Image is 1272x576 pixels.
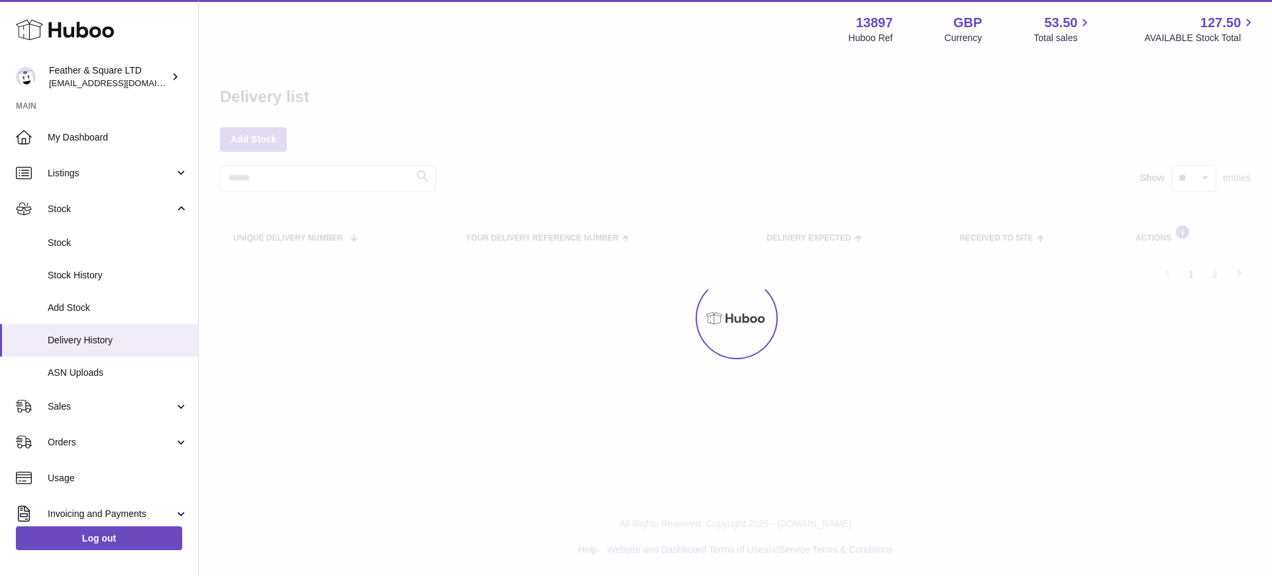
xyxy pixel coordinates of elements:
span: Add Stock [48,302,188,314]
span: ASN Uploads [48,367,188,379]
span: Stock [48,237,188,249]
span: AVAILABLE Stock Total [1144,32,1256,44]
strong: GBP [953,14,982,32]
span: Orders [48,436,174,449]
span: Sales [48,400,174,413]
strong: 13897 [856,14,893,32]
a: 53.50 Total sales [1033,14,1092,44]
span: Usage [48,472,188,485]
a: 127.50 AVAILABLE Stock Total [1144,14,1256,44]
span: [EMAIL_ADDRESS][DOMAIN_NAME] [49,78,195,88]
span: 127.50 [1200,14,1241,32]
span: Total sales [1033,32,1092,44]
span: Stock [48,203,174,215]
span: Invoicing and Payments [48,508,174,520]
div: Currency [945,32,982,44]
span: Delivery History [48,334,188,347]
span: Listings [48,167,174,180]
a: Log out [16,526,182,550]
img: feathernsquare@gmail.com [16,67,36,87]
span: My Dashboard [48,131,188,144]
div: Huboo Ref [849,32,893,44]
div: Feather & Square LTD [49,64,168,89]
span: Stock History [48,269,188,282]
span: 53.50 [1044,14,1077,32]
